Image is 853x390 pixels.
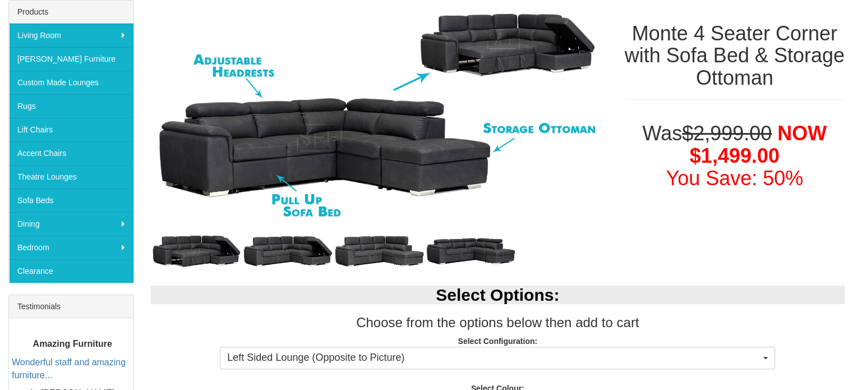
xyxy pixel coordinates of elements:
span: Left Sided Lounge (Opposite to Picture) [227,351,760,365]
a: Lift Chairs [9,118,133,141]
b: Select Options: [436,286,559,304]
a: Wonderful staff and amazing furniture... [12,357,126,380]
a: Living Room [9,24,133,47]
a: Dining [9,212,133,236]
font: You Save: 50% [666,167,803,190]
h1: Monte 4 Seater Corner with Sofa Bed & Storage Ottoman [625,22,845,89]
div: Testimonials [9,295,133,318]
h3: Choose from the options below then add to cart [151,315,845,330]
a: Rugs [9,94,133,118]
span: NOW $1,499.00 [690,122,827,167]
h1: Was [625,122,845,189]
a: Sofa Beds [9,189,133,212]
div: Products [9,1,133,24]
a: Clearance [9,259,133,283]
a: Theatre Lounges [9,165,133,189]
del: $2,999.00 [682,122,772,145]
strong: Select Configuration: [458,337,537,346]
a: Accent Chairs [9,141,133,165]
a: Bedroom [9,236,133,259]
a: Custom Made Lounges [9,71,133,94]
a: [PERSON_NAME] Furniture [9,47,133,71]
button: Left Sided Lounge (Opposite to Picture) [220,347,775,369]
b: Amazing Furniture [33,339,112,348]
